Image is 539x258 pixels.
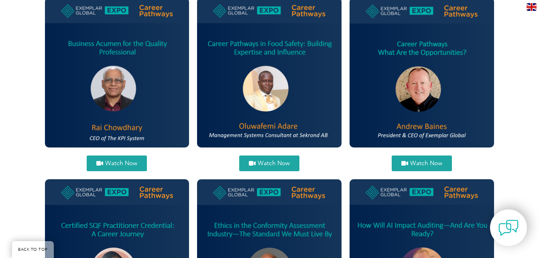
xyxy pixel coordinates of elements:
img: en [527,3,537,11]
span: Watch Now [105,160,137,166]
a: BACK TO TOP [12,241,54,258]
a: Watch Now [392,156,452,171]
a: Watch Now [239,156,299,171]
span: Watch Now [410,160,442,166]
span: Watch Now [258,160,290,166]
a: Watch Now [87,156,147,171]
img: contact-chat.png [498,218,519,238]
